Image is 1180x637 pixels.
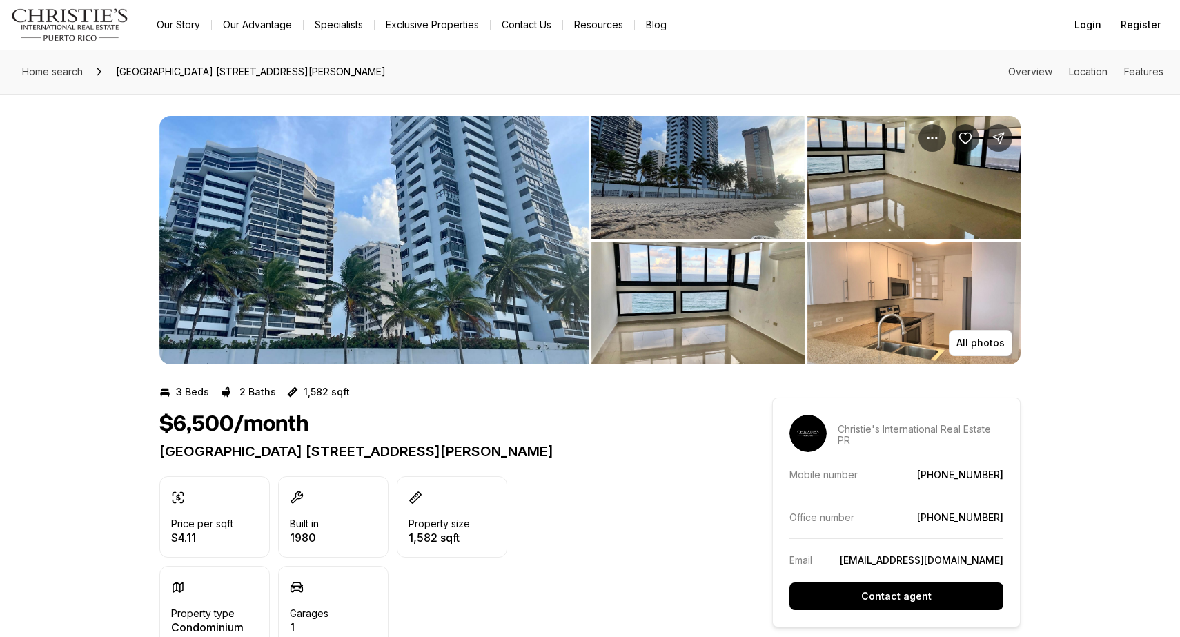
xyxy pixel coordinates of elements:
[635,15,678,35] a: Blog
[1112,11,1169,39] button: Register
[591,116,805,239] button: View image gallery
[563,15,634,35] a: Resources
[159,443,722,460] p: [GEOGRAPHIC_DATA] [STREET_ADDRESS][PERSON_NAME]
[789,582,1003,610] button: Contact agent
[491,15,562,35] button: Contact Us
[239,386,276,398] p: 2 Baths
[1074,19,1101,30] span: Login
[840,554,1003,566] a: [EMAIL_ADDRESS][DOMAIN_NAME]
[110,61,391,83] span: [GEOGRAPHIC_DATA] [STREET_ADDRESS][PERSON_NAME]
[789,511,854,523] p: Office number
[375,15,490,35] a: Exclusive Properties
[159,116,589,364] button: View image gallery
[146,15,211,35] a: Our Story
[1121,19,1161,30] span: Register
[917,469,1003,480] a: [PHONE_NUMBER]
[22,66,83,77] span: Home search
[11,8,129,41] img: logo
[171,622,244,633] p: Condominium
[176,386,209,398] p: 3 Beds
[290,532,319,543] p: 1980
[838,424,1003,446] p: Christie's International Real Estate PR
[171,608,235,619] p: Property type
[212,15,303,35] a: Our Advantage
[304,15,374,35] a: Specialists
[159,116,589,364] li: 1 of 5
[917,511,1003,523] a: [PHONE_NUMBER]
[304,386,350,398] p: 1,582 sqft
[956,337,1005,349] p: All photos
[952,124,979,152] button: Save Property: ST MARY'S PLAZA 1485 ASHFORD AVENUE, #9D
[1008,66,1052,77] a: Skip to: Overview
[409,518,470,529] p: Property size
[1008,66,1163,77] nav: Page section menu
[159,411,308,438] h1: $6,500/month
[591,242,805,364] button: View image gallery
[861,591,932,602] p: Contact agent
[591,116,1021,364] li: 2 of 5
[918,124,946,152] button: Property options
[290,622,328,633] p: 1
[1066,11,1110,39] button: Login
[409,532,470,543] p: 1,582 sqft
[949,330,1012,356] button: All photos
[789,554,812,566] p: Email
[290,518,319,529] p: Built in
[1124,66,1163,77] a: Skip to: Features
[807,116,1021,239] button: View image gallery
[985,124,1012,152] button: Share Property: ST MARY'S PLAZA 1485 ASHFORD AVENUE, #9D
[159,116,1021,364] div: Listing Photos
[17,61,88,83] a: Home search
[789,469,858,480] p: Mobile number
[290,608,328,619] p: Garages
[171,518,233,529] p: Price per sqft
[1069,66,1108,77] a: Skip to: Location
[807,242,1021,364] button: View image gallery
[171,532,233,543] p: $4.11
